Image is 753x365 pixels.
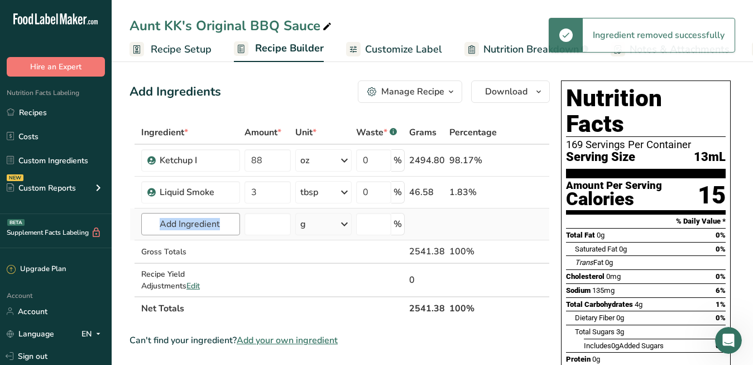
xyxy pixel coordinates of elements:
[300,186,318,199] div: tbsp
[358,80,462,103] button: Manage Recipe
[141,268,240,292] div: Recipe Yield Adjustments
[300,217,306,231] div: g
[566,191,662,207] div: Calories
[716,286,726,295] span: 6%
[575,258,603,267] span: Fat
[592,355,600,363] span: 0g
[346,37,442,62] a: Customize Label
[575,245,617,253] span: Saturated Fat
[356,126,397,139] div: Waste
[130,83,221,101] div: Add Ingredients
[449,126,497,139] span: Percentage
[635,300,642,309] span: 4g
[7,324,54,344] a: Language
[141,126,188,139] span: Ingredient
[716,272,726,281] span: 0%
[237,334,338,347] span: Add your own ingredient
[234,36,324,63] a: Recipe Builder
[409,245,445,258] div: 2541.38
[409,273,445,287] div: 0
[130,37,212,62] a: Recipe Setup
[584,342,664,350] span: Includes Added Sugars
[7,182,76,194] div: Custom Reports
[575,314,615,322] span: Dietary Fiber
[449,154,497,167] div: 98.17%
[566,215,726,228] section: % Daily Value *
[130,334,550,347] div: Can't find your ingredient?
[483,42,579,57] span: Nutrition Breakdown
[7,264,66,275] div: Upgrade Plan
[447,296,499,320] th: 100%
[566,231,595,239] span: Total Fat
[592,286,615,295] span: 135mg
[698,181,726,210] div: 15
[485,85,527,98] span: Download
[619,245,627,253] span: 0g
[715,327,742,354] iframe: Intercom live chat
[141,246,240,258] div: Gross Totals
[471,80,550,103] button: Download
[160,154,233,167] div: Ketchup I
[716,300,726,309] span: 1%
[409,186,445,199] div: 46.58
[566,286,591,295] span: Sodium
[407,296,447,320] th: 2541.38
[566,86,726,137] h1: Nutrition Facts
[716,314,726,322] span: 0%
[464,37,588,62] a: Nutrition Breakdown
[409,126,437,139] span: Grams
[583,18,735,52] div: Ingredient removed successfully
[365,42,442,57] span: Customize Label
[566,355,591,363] span: Protein
[151,42,212,57] span: Recipe Setup
[616,314,624,322] span: 0g
[160,186,233,199] div: Liquid Smoke
[566,272,605,281] span: Cholesterol
[575,258,593,267] i: Trans
[449,186,497,199] div: 1.83%
[716,231,726,239] span: 0%
[81,327,105,340] div: EN
[616,328,624,336] span: 3g
[716,245,726,253] span: 0%
[611,342,619,350] span: 0g
[566,139,726,150] div: 169 Servings Per Container
[694,150,726,164] span: 13mL
[7,174,23,181] div: NEW
[449,245,497,258] div: 100%
[566,300,633,309] span: Total Carbohydrates
[575,328,615,336] span: Total Sugars
[566,150,635,164] span: Serving Size
[605,258,613,267] span: 0g
[409,154,445,167] div: 2494.80
[186,281,200,291] span: Edit
[141,213,240,235] input: Add Ingredient
[295,126,316,139] span: Unit
[244,126,281,139] span: Amount
[381,85,444,98] div: Manage Recipe
[300,154,309,167] div: oz
[7,57,105,77] button: Hire an Expert
[597,231,605,239] span: 0g
[255,41,324,56] span: Recipe Builder
[566,181,662,191] div: Amount Per Serving
[7,219,25,226] div: BETA
[606,272,621,281] span: 0mg
[130,16,334,36] div: Aunt KK's Original BBQ Sauce
[139,296,407,320] th: Net Totals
